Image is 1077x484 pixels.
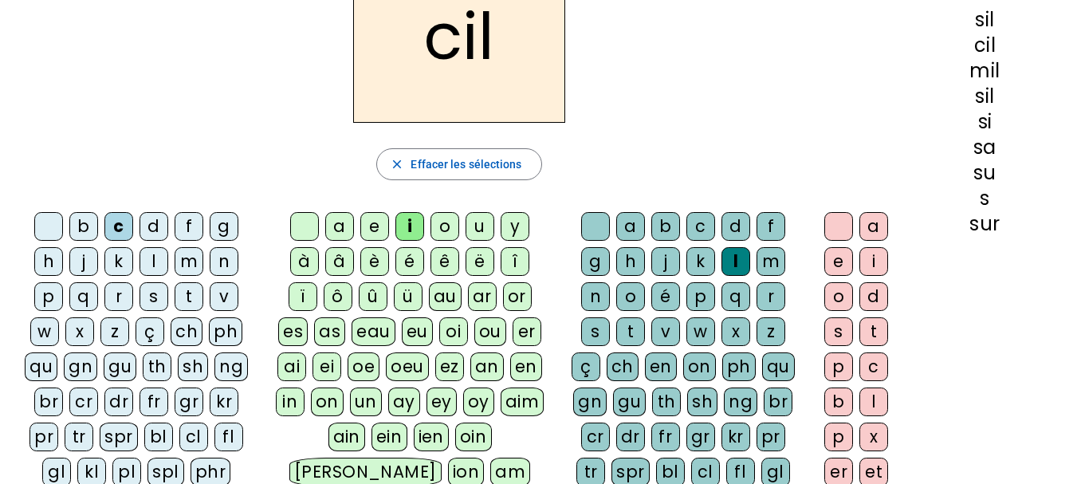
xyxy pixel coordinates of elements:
[757,247,785,276] div: m
[175,282,203,311] div: t
[360,247,389,276] div: è
[69,388,98,416] div: cr
[179,423,208,451] div: cl
[209,317,242,346] div: ph
[651,247,680,276] div: j
[859,317,888,346] div: t
[468,282,497,311] div: ar
[510,352,542,381] div: en
[140,282,168,311] div: s
[501,247,529,276] div: î
[64,352,97,381] div: gn
[859,247,888,276] div: i
[430,247,459,276] div: ê
[394,282,423,311] div: ü
[65,423,93,451] div: tr
[683,352,716,381] div: on
[616,212,645,241] div: a
[918,189,1051,208] div: s
[144,423,173,451] div: bl
[474,317,506,346] div: ou
[29,423,58,451] div: pr
[501,212,529,241] div: y
[376,148,541,180] button: Effacer les sélections
[721,212,750,241] div: d
[140,212,168,241] div: d
[314,317,345,346] div: as
[824,282,853,311] div: o
[466,247,494,276] div: ë
[513,317,541,346] div: er
[104,282,133,311] div: r
[645,352,677,381] div: en
[210,247,238,276] div: n
[824,317,853,346] div: s
[859,388,888,416] div: l
[388,388,420,416] div: ay
[30,317,59,346] div: w
[352,317,395,346] div: eau
[386,352,429,381] div: oeu
[104,212,133,241] div: c
[721,282,750,311] div: q
[175,388,203,416] div: gr
[616,423,645,451] div: dr
[289,282,317,311] div: ï
[651,423,680,451] div: fr
[581,247,610,276] div: g
[395,212,424,241] div: i
[100,423,138,451] div: spr
[69,282,98,311] div: q
[429,282,462,311] div: au
[430,212,459,241] div: o
[455,423,492,451] div: oin
[328,423,366,451] div: ain
[210,388,238,416] div: kr
[25,352,57,381] div: qu
[651,212,680,241] div: b
[426,388,457,416] div: ey
[616,282,645,311] div: o
[359,282,387,311] div: û
[503,282,532,311] div: or
[350,388,382,416] div: un
[721,247,750,276] div: l
[210,282,238,311] div: v
[616,247,645,276] div: h
[312,352,341,381] div: ei
[140,388,168,416] div: fr
[65,317,94,346] div: x
[581,282,610,311] div: n
[501,388,544,416] div: aim
[439,317,468,346] div: oi
[411,155,521,174] span: Effacer les sélections
[435,352,464,381] div: ez
[859,352,888,381] div: c
[100,317,129,346] div: z
[34,282,63,311] div: p
[918,36,1051,55] div: cil
[722,352,756,381] div: ph
[371,423,407,451] div: ein
[395,247,424,276] div: é
[466,212,494,241] div: u
[859,212,888,241] div: a
[402,317,433,346] div: eu
[69,212,98,241] div: b
[918,138,1051,157] div: sa
[918,214,1051,234] div: sur
[918,112,1051,132] div: si
[324,282,352,311] div: ô
[824,352,853,381] div: p
[325,212,354,241] div: a
[757,423,785,451] div: pr
[136,317,164,346] div: ç
[686,212,715,241] div: c
[762,352,795,381] div: qu
[651,282,680,311] div: é
[140,247,168,276] div: l
[686,247,715,276] div: k
[824,247,853,276] div: e
[687,388,717,416] div: sh
[104,388,133,416] div: dr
